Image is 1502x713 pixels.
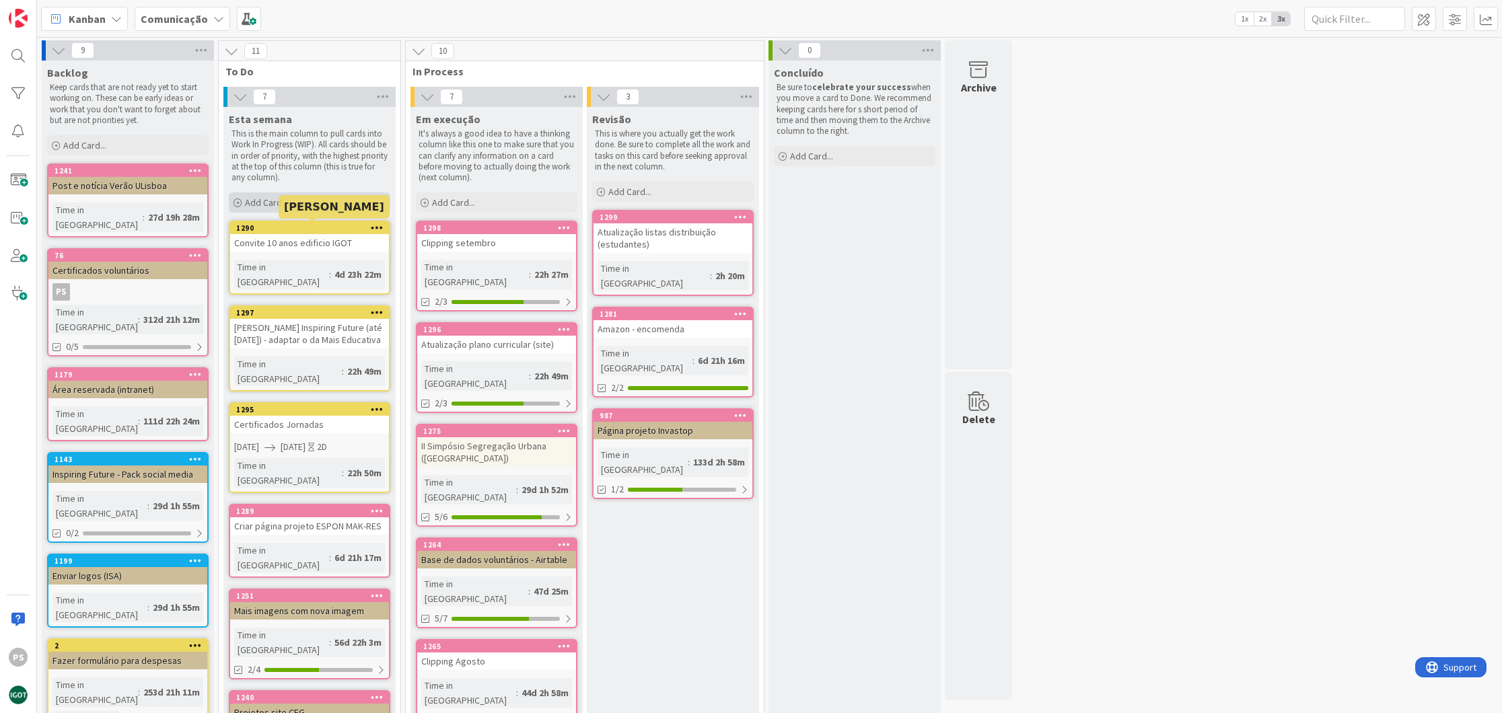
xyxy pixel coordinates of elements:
[516,482,518,497] span: :
[600,309,752,319] div: 1281
[48,652,207,669] div: Fazer formulário para despesas
[518,685,572,700] div: 44d 2h 58m
[234,260,329,289] div: Time in [GEOGRAPHIC_DATA]
[416,221,577,311] a: 1298Clipping setembroTime in [GEOGRAPHIC_DATA]:22h 27m2/3
[230,590,389,602] div: 1251
[417,425,576,467] div: 1275II Simpósio Segregação Urbana ([GEOGRAPHIC_DATA])
[236,693,389,702] div: 1240
[331,550,385,565] div: 6d 21h 17m
[598,447,688,477] div: Time in [GEOGRAPHIC_DATA]
[230,319,389,348] div: [PERSON_NAME] Inspiring Future (até [DATE]) - adaptar o da Mais Educativa
[598,261,710,291] div: Time in [GEOGRAPHIC_DATA]
[47,248,209,356] a: 76Certificados voluntáriosPSTime in [GEOGRAPHIC_DATA]:312d 21h 12m0/5
[236,405,389,414] div: 1295
[48,555,207,567] div: 1199
[230,505,389,535] div: 1289Criar página projeto ESPON MAK-RES
[138,685,140,700] span: :
[331,635,385,650] div: 56d 22h 3m
[416,322,577,413] a: 1296Atualização plano curricular (site)Time in [GEOGRAPHIC_DATA]:22h 49m2/3
[423,426,576,436] div: 1275
[48,640,207,669] div: 2Fazer formulário para despesas
[47,554,209,628] a: 1199Enviar logos (ISA)Time in [GEOGRAPHIC_DATA]:29d 1h 55m
[47,452,209,543] a: 1143Inspiring Future - Pack social mediaTime in [GEOGRAPHIC_DATA]:29d 1h 55m0/2
[244,43,267,59] span: 11
[52,593,147,622] div: Time in [GEOGRAPHIC_DATA]
[417,539,576,551] div: 1264
[416,537,577,628] a: 1264Base de dados voluntários - AirtableTime in [GEOGRAPHIC_DATA]:47d 25m5/7
[611,381,624,395] span: 2/2
[611,482,624,496] span: 1/2
[413,65,747,78] span: In Process
[236,308,389,317] div: 1297
[594,223,752,253] div: Atualização listas distribuição (estudantes)
[1272,12,1290,26] span: 3x
[594,410,752,439] div: 987Página projeto Invastop
[48,369,207,398] div: 1179Área reservada (intranet)
[531,369,572,383] div: 22h 49m
[234,458,342,488] div: Time in [GEOGRAPHIC_DATA]
[230,416,389,433] div: Certificados Jornadas
[229,504,390,578] a: 1289Criar página projeto ESPON MAK-RESTime in [GEOGRAPHIC_DATA]:6d 21h 17m
[417,425,576,437] div: 1275
[798,42,821,59] span: 0
[55,455,207,464] div: 1143
[417,336,576,353] div: Atualização plano curricular (site)
[9,648,28,667] div: PS
[234,356,342,386] div: Time in [GEOGRAPHIC_DATA]
[234,543,329,572] div: Time in [GEOGRAPHIC_DATA]
[52,406,138,436] div: Time in [GEOGRAPHIC_DATA]
[230,505,389,517] div: 1289
[147,498,149,513] span: :
[55,641,207,650] div: 2
[528,584,530,599] span: :
[417,640,576,652] div: 1265
[961,79,997,96] div: Archive
[231,128,388,183] p: This is the main column to pull cards into Work In Progress (WIP). All cards should be in order o...
[48,250,207,262] div: 76
[417,324,576,353] div: 1296Atualização plano curricular (site)
[284,200,384,213] h5: [PERSON_NAME]
[317,440,327,454] div: 2D
[710,268,712,283] span: :
[342,465,344,480] span: :
[140,312,203,327] div: 312d 21h 12m
[141,12,208,26] b: Comunicação
[594,320,752,338] div: Amazon - encomenda
[417,551,576,568] div: Base de dados voluntários - Airtable
[52,202,143,232] div: Time in [GEOGRAPHIC_DATA]
[55,166,207,176] div: 1241
[777,82,933,137] p: Be sure to when you move a card to Done. We recommend keeping cards here for s short period of ti...
[47,163,209,237] a: 1241Post e notícia Verão ULisboaTime in [GEOGRAPHIC_DATA]:27d 19h 28m
[594,308,752,338] div: 1281Amazon - encomenda
[435,611,448,626] span: 5/7
[230,590,389,620] div: 1251Mais imagens com nova imagem
[417,222,576,234] div: 1298
[236,223,389,233] div: 1290
[145,210,203,225] div: 27d 19h 28m
[774,66,824,79] span: Concluído
[71,42,94,59] span: 9
[1254,12,1272,26] span: 2x
[342,364,344,379] span: :
[594,308,752,320] div: 1281
[48,465,207,483] div: Inspiring Future - Pack social media
[48,165,207,177] div: 1241
[229,221,390,295] a: 1290Convite 10 anos edificio IGOTTime in [GEOGRAPHIC_DATA]:4d 23h 22m
[712,268,748,283] div: 2h 20m
[416,112,480,126] span: Em execução
[592,307,754,398] a: 1281Amazon - encomendaTime in [GEOGRAPHIC_DATA]:6d 21h 16m2/2
[140,685,203,700] div: 253d 21h 11m
[417,234,576,252] div: Clipping setembro
[52,283,70,301] div: PS
[1304,7,1405,31] input: Quick Filter...
[138,312,140,327] span: :
[147,600,149,615] span: :
[48,381,207,398] div: Área reservada (intranet)
[329,550,331,565] span: :
[48,640,207,652] div: 2
[344,364,385,379] div: 22h 49m
[594,211,752,223] div: 1299
[69,11,106,27] span: Kanban
[48,453,207,483] div: 1143Inspiring Future - Pack social media
[344,465,385,480] div: 22h 50m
